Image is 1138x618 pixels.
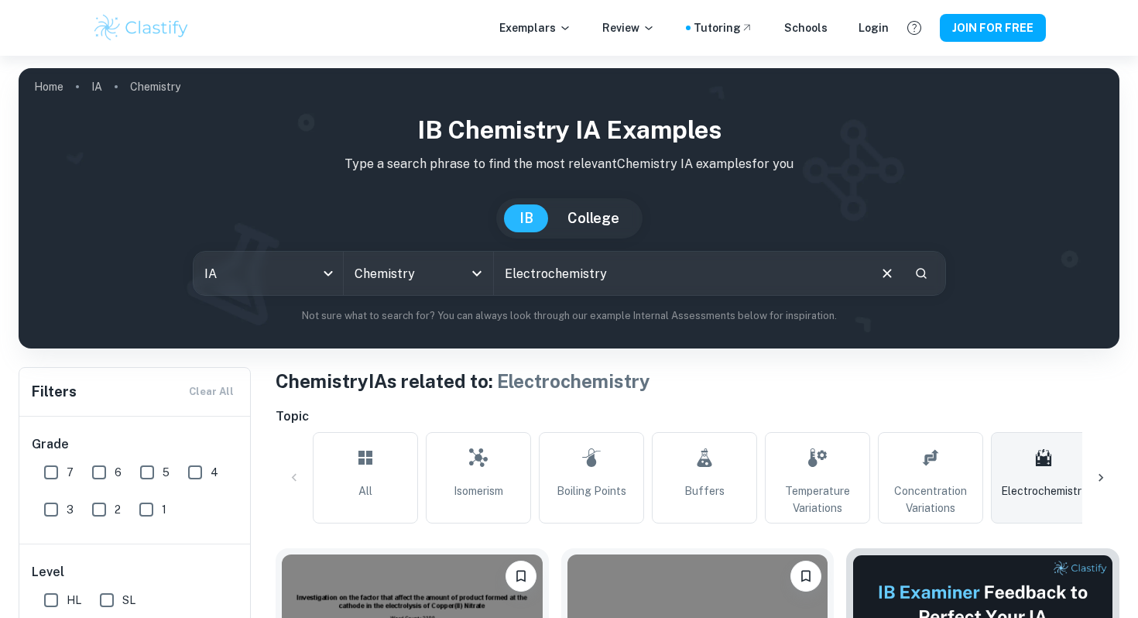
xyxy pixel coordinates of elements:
input: E.g. enthalpy of combustion, Winkler method, phosphate and temperature... [494,252,866,295]
a: Schools [784,19,828,36]
p: Review [602,19,655,36]
span: 4 [211,464,218,481]
p: Type a search phrase to find the most relevant Chemistry IA examples for you [31,155,1107,173]
img: Clastify logo [92,12,190,43]
h6: Filters [32,381,77,403]
span: 7 [67,464,74,481]
span: 1 [162,501,166,518]
span: Electrochemistry [497,370,650,392]
a: IA [91,76,102,98]
button: IB [504,204,549,232]
span: SL [122,592,135,609]
a: Login [859,19,889,36]
h6: Topic [276,407,1119,426]
h1: Chemistry IAs related to: [276,367,1119,395]
span: All [358,482,372,500]
button: Please log in to bookmark exemplars [506,561,536,592]
p: Exemplars [499,19,571,36]
span: HL [67,592,81,609]
div: IA [194,252,343,295]
p: Chemistry [130,78,180,95]
button: College [552,204,635,232]
span: 5 [163,464,170,481]
span: Boiling Points [557,482,626,500]
button: Please log in to bookmark exemplars [790,561,821,592]
button: Clear [872,259,902,288]
button: JOIN FOR FREE [940,14,1046,42]
span: Buffers [684,482,725,500]
a: Home [34,76,63,98]
h6: Grade [32,435,239,454]
p: Not sure what to search for? You can always look through our example Internal Assessments below f... [31,308,1107,324]
span: Temperature Variations [772,482,863,517]
span: 6 [115,464,122,481]
img: profile cover [19,68,1119,348]
span: Electrochemistry [1001,482,1087,500]
h6: Level [32,563,239,582]
span: 3 [67,501,74,518]
span: Concentration Variations [885,482,976,517]
span: 2 [115,501,121,518]
button: Open [466,263,488,284]
h1: IB Chemistry IA examples [31,112,1107,149]
span: Isomerism [454,482,503,500]
button: Search [908,260,934,287]
button: Help and Feedback [901,15,927,41]
a: Tutoring [694,19,753,36]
